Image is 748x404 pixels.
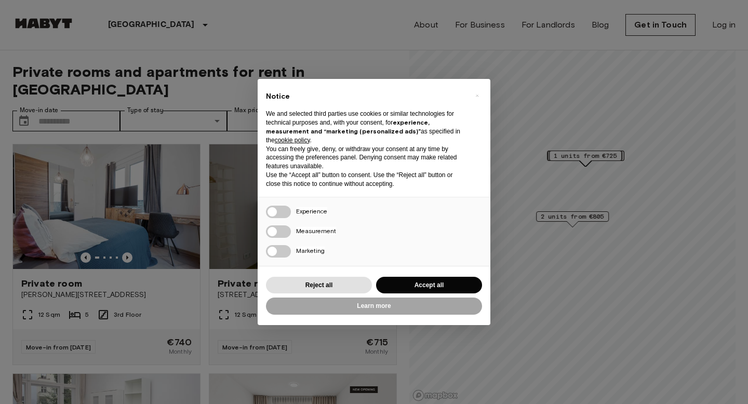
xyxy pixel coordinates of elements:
h2: Notice [266,91,465,102]
button: Reject all [266,277,372,294]
button: Learn more [266,298,482,315]
button: Close this notice [469,87,485,104]
strong: experience, measurement and “marketing (personalized ads)” [266,118,430,135]
span: Measurement [296,227,336,235]
p: You can freely give, deny, or withdraw your consent at any time by accessing the preferences pane... [266,145,465,171]
span: Experience [296,207,327,215]
span: × [475,89,479,102]
button: Accept all [376,277,482,294]
a: cookie policy [275,137,310,144]
p: Use the “Accept all” button to consent. Use the “Reject all” button or close this notice to conti... [266,171,465,188]
p: We and selected third parties use cookies or similar technologies for technical purposes and, wit... [266,110,465,144]
span: Marketing [296,247,325,254]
